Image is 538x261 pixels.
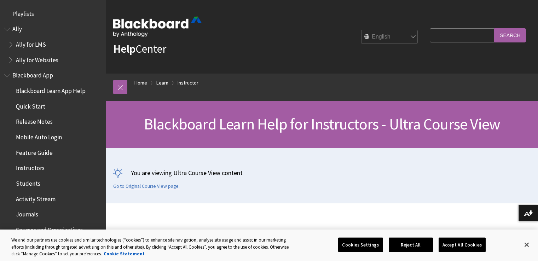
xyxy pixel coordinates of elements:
[16,209,38,218] span: Journals
[4,8,102,20] nav: Book outline for Playlists
[16,147,53,156] span: Feature Guide
[144,114,500,134] span: Blackboard Learn Help for Instructors - Ultra Course View
[16,193,56,203] span: Activity Stream
[16,39,46,48] span: Ally for LMS
[113,42,135,56] strong: Help
[16,85,86,94] span: Blackboard Learn App Help
[519,237,534,253] button: Close
[16,224,83,233] span: Courses and Organizations
[16,162,45,172] span: Instructors
[361,30,418,44] select: Site Language Selector
[494,28,526,42] input: Search
[16,100,45,110] span: Quick Start
[11,237,296,257] div: We and our partners use cookies and similar technologies (“cookies”) to enhance site navigation, ...
[104,251,145,257] a: More information about your privacy, opens in a new tab
[113,168,531,177] p: You are viewing Ultra Course View content
[156,79,168,87] a: Learn
[113,42,166,56] a: HelpCenter
[12,8,34,17] span: Playlists
[338,237,383,252] button: Cookies Settings
[439,237,486,252] button: Accept All Cookies
[4,23,102,66] nav: Book outline for Anthology Ally Help
[16,131,62,141] span: Mobile Auto Login
[178,79,198,87] a: Instructor
[134,79,147,87] a: Home
[113,183,180,190] a: Go to Original Course View page.
[12,70,53,79] span: Blackboard App
[16,116,53,126] span: Release Notes
[16,178,40,187] span: Students
[389,237,433,252] button: Reject All
[113,17,202,37] img: Blackboard by Anthology
[16,54,58,64] span: Ally for Websites
[12,23,22,33] span: Ally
